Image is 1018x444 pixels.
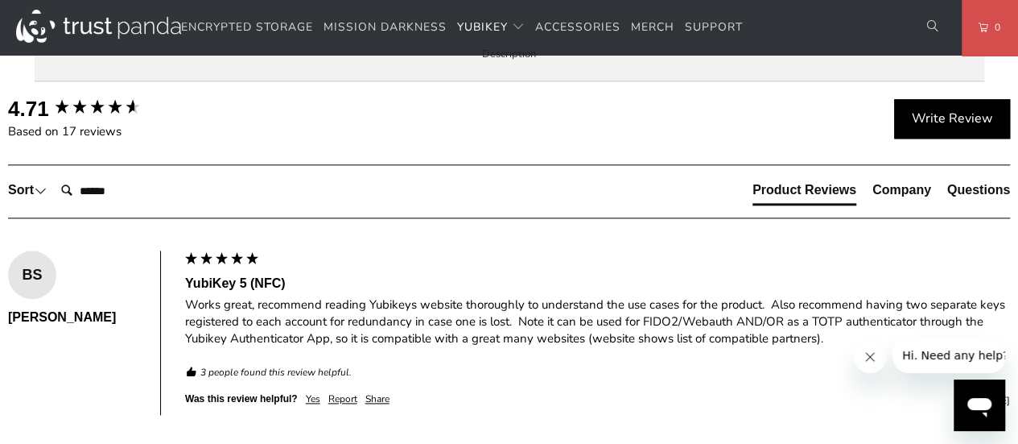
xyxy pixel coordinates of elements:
[55,175,183,207] input: Search
[535,9,620,47] a: Accessories
[183,251,260,270] div: 5 star rating
[685,19,743,35] span: Support
[8,181,47,199] div: Sort
[457,9,525,47] summary: YubiKey
[10,11,116,24] span: Hi. Need any help?
[752,181,1010,214] div: Reviews Tabs
[8,94,49,123] div: 4.71
[988,19,1001,36] span: 0
[324,9,447,47] a: Mission Darkness
[8,263,56,287] div: BS
[328,392,357,406] div: Report
[954,380,1005,431] iframe: Button to launch messaging window
[8,309,144,326] div: [PERSON_NAME]
[752,181,856,199] div: Product Reviews
[872,181,931,199] div: Company
[365,392,389,406] div: Share
[854,341,886,373] iframe: Close message
[398,394,1010,408] div: [DATE]
[181,19,313,35] span: Encrypted Storage
[631,19,674,35] span: Merch
[53,98,142,119] div: 4.71 star rating
[16,10,181,43] img: Trust Panda Australia
[894,99,1010,139] div: Write Review
[8,94,177,123] div: Overall product rating out of 5: 4.71
[685,9,743,47] a: Support
[535,19,620,35] span: Accessories
[181,9,743,47] nav: Translation missing: en.navigation.header.main_nav
[947,181,1010,199] div: Questions
[185,392,298,406] div: Was this review helpful?
[185,275,1010,293] div: YubiKey 5 (NFC)
[200,366,352,380] em: 3 people found this review helpful.
[8,123,177,140] div: Based on 17 reviews
[181,9,313,47] a: Encrypted Storage
[324,19,447,35] span: Mission Darkness
[54,174,55,175] label: Search:
[631,9,674,47] a: Merch
[306,392,320,406] div: Yes
[892,338,1005,373] iframe: Message from company
[185,297,1010,347] div: Works great, recommend reading Yubikeys website thoroughly to understand the use cases for the pr...
[457,19,508,35] span: YubiKey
